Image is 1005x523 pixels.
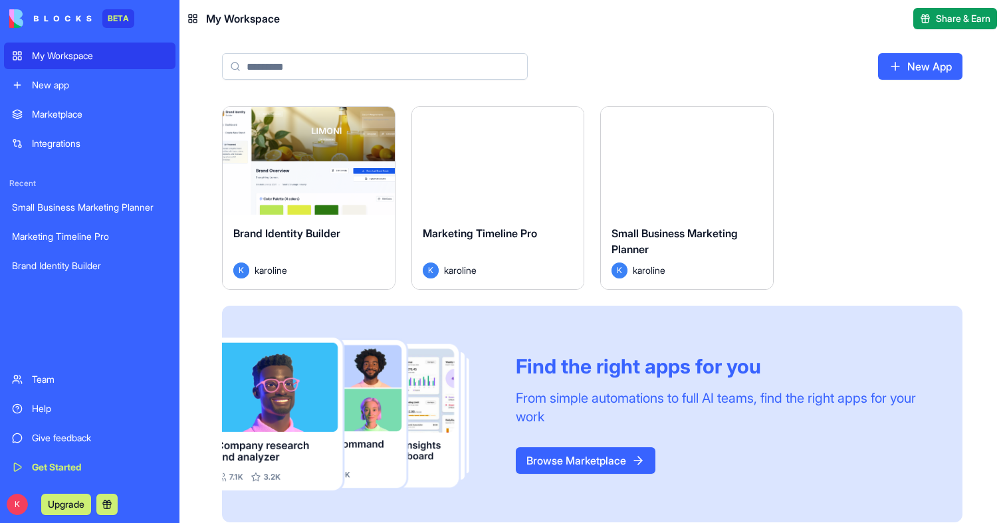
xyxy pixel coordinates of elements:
[12,259,167,272] div: Brand Identity Builder
[411,106,585,290] a: Marketing Timeline ProKkaroline
[12,230,167,243] div: Marketing Timeline Pro
[913,8,997,29] button: Share & Earn
[4,454,175,480] a: Get Started
[423,227,537,240] span: Marketing Timeline Pro
[4,253,175,279] a: Brand Identity Builder
[4,130,175,157] a: Integrations
[32,49,167,62] div: My Workspace
[9,9,134,28] a: BETA
[878,53,962,80] a: New App
[444,263,477,277] span: karoline
[612,227,738,256] span: Small Business Marketing Planner
[255,263,287,277] span: karoline
[32,373,167,386] div: Team
[222,338,495,490] img: Frame_181_egmpey.png
[516,354,931,378] div: Find the right apps for you
[12,201,167,214] div: Small Business Marketing Planner
[4,395,175,422] a: Help
[9,9,92,28] img: logo
[612,262,627,278] span: K
[233,262,249,278] span: K
[4,425,175,451] a: Give feedback
[41,497,91,510] a: Upgrade
[600,106,774,290] a: Small Business Marketing PlannerKkaroline
[4,178,175,189] span: Recent
[32,108,167,121] div: Marketplace
[7,494,28,515] span: K
[633,263,665,277] span: karoline
[4,194,175,221] a: Small Business Marketing Planner
[41,494,91,515] button: Upgrade
[516,447,655,474] a: Browse Marketplace
[32,431,167,445] div: Give feedback
[32,137,167,150] div: Integrations
[233,227,340,240] span: Brand Identity Builder
[423,262,439,278] span: K
[206,11,280,27] span: My Workspace
[32,402,167,415] div: Help
[516,389,931,426] div: From simple automations to full AI teams, find the right apps for your work
[4,223,175,250] a: Marketing Timeline Pro
[4,43,175,69] a: My Workspace
[102,9,134,28] div: BETA
[32,78,167,92] div: New app
[222,106,395,290] a: Brand Identity BuilderKkaroline
[32,461,167,474] div: Get Started
[4,72,175,98] a: New app
[4,366,175,393] a: Team
[4,101,175,128] a: Marketplace
[936,12,990,25] span: Share & Earn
